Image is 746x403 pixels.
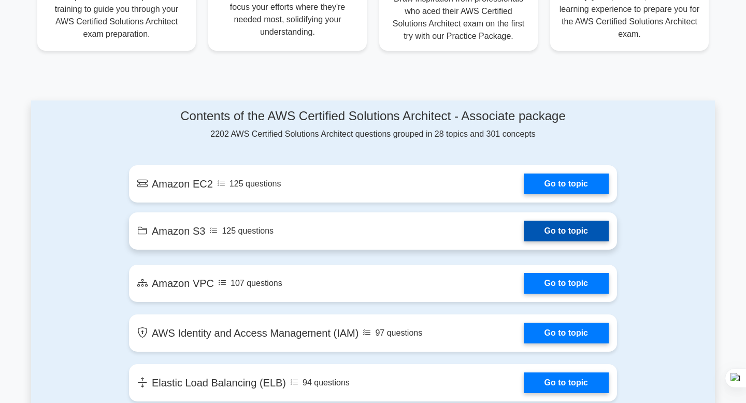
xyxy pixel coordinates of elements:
a: Go to topic [524,221,609,241]
a: Go to topic [524,323,609,343]
a: Go to topic [524,372,609,393]
div: 2202 AWS Certified Solutions Architect questions grouped in 28 topics and 301 concepts [129,109,617,140]
h4: Contents of the AWS Certified Solutions Architect - Associate package [129,109,617,124]
a: Go to topic [524,273,609,294]
a: Go to topic [524,174,609,194]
